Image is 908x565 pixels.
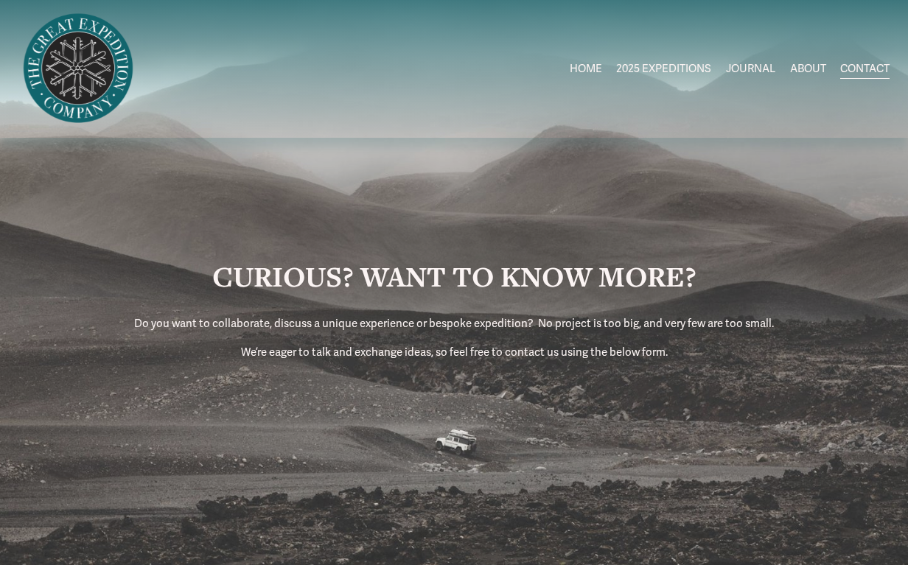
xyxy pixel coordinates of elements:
a: folder dropdown [616,57,711,80]
span: Do you want to collaborate, discuss a unique experience or bespoke expedition? No project is too ... [134,317,774,330]
span: We’re eager to talk and exchange ideas, so feel free to contact us using the below form. [241,345,668,359]
a: ABOUT [790,57,826,80]
a: JOURNAL [726,57,775,80]
strong: CURIOUS? WANT TO KNOW MORE? [212,257,696,295]
img: Arctic Expeditions [18,9,138,128]
a: HOME [570,57,602,80]
a: CONTACT [840,57,890,80]
span: 2025 EXPEDITIONS [616,59,711,79]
